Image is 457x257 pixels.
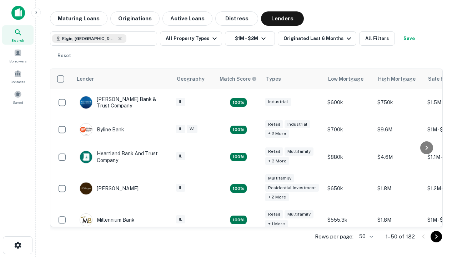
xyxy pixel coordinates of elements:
span: Saved [13,100,23,105]
th: Types [262,69,324,89]
th: Low Mortgage [324,69,374,89]
div: + 2 more [265,193,289,201]
button: Go to next page [431,231,442,242]
div: Matching Properties: 19, hasApolloMatch: undefined [230,153,247,161]
button: Originations [110,11,160,26]
button: Originated Last 6 Months [278,31,356,46]
div: Originated Last 6 Months [283,34,353,43]
div: Matching Properties: 19, hasApolloMatch: undefined [230,126,247,134]
div: Millennium Bank [80,213,135,226]
div: IL [176,98,185,106]
a: Search [2,25,34,45]
td: $1.8M [374,206,424,233]
div: 50 [356,231,374,242]
div: Matching Properties: 28, hasApolloMatch: undefined [230,98,247,107]
div: Multifamily [285,210,313,218]
td: $555.3k [324,206,374,233]
div: + 3 more [265,157,289,165]
div: Low Mortgage [328,75,363,83]
button: Reset [53,49,76,63]
span: Search [11,37,24,43]
img: capitalize-icon.png [11,6,25,20]
td: $750k [374,89,424,116]
div: WI [187,125,197,133]
div: Heartland Bank And Trust Company [80,150,165,163]
div: Byline Bank [80,123,124,136]
div: IL [176,184,185,192]
div: Retail [265,120,283,128]
div: Industrial [285,120,310,128]
p: 1–50 of 182 [386,232,415,241]
div: IL [176,215,185,223]
div: [PERSON_NAME] Bank & Trust Company [80,96,165,109]
div: Multifamily [285,147,313,156]
div: Capitalize uses an advanced AI algorithm to match your search with the best lender. The match sco... [220,75,257,83]
th: Lender [72,69,172,89]
span: Borrowers [9,58,26,64]
img: picture [80,214,92,226]
div: [PERSON_NAME] [80,182,139,195]
a: Contacts [2,67,34,86]
th: Geography [172,69,215,89]
a: Saved [2,87,34,107]
button: Save your search to get updates of matches that match your search criteria. [398,31,421,46]
p: Rows per page: [315,232,353,241]
td: $600k [324,89,374,116]
img: picture [80,182,92,195]
div: Retail [265,210,283,218]
h6: Match Score [220,75,255,83]
img: picture [80,151,92,163]
div: High Mortgage [378,75,416,83]
div: + 2 more [265,130,289,138]
td: $650k [324,171,374,207]
div: + 1 more [265,220,288,228]
button: Lenders [261,11,304,26]
td: $9.6M [374,116,424,143]
div: Geography [177,75,205,83]
a: Borrowers [2,46,34,65]
div: IL [176,152,185,160]
div: Types [266,75,281,83]
div: Retail [265,147,283,156]
th: High Mortgage [374,69,424,89]
td: $700k [324,116,374,143]
iframe: Chat Widget [421,200,457,234]
button: All Filters [359,31,395,46]
img: picture [80,124,92,136]
div: Residential Investment [265,184,319,192]
div: Matching Properties: 16, hasApolloMatch: undefined [230,216,247,224]
button: Maturing Loans [50,11,107,26]
button: $1M - $2M [225,31,275,46]
div: Multifamily [265,174,294,182]
span: Elgin, [GEOGRAPHIC_DATA], [GEOGRAPHIC_DATA] [62,35,116,42]
div: Lender [77,75,94,83]
div: Industrial [265,98,291,106]
div: Matching Properties: 25, hasApolloMatch: undefined [230,184,247,193]
td: $880k [324,143,374,170]
div: IL [176,125,185,133]
img: picture [80,96,92,109]
td: $1.8M [374,171,424,207]
button: All Property Types [160,31,222,46]
th: Capitalize uses an advanced AI algorithm to match your search with the best lender. The match sco... [215,69,262,89]
td: $4.6M [374,143,424,170]
button: Distress [215,11,258,26]
button: Active Loans [162,11,212,26]
span: Contacts [11,79,25,85]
